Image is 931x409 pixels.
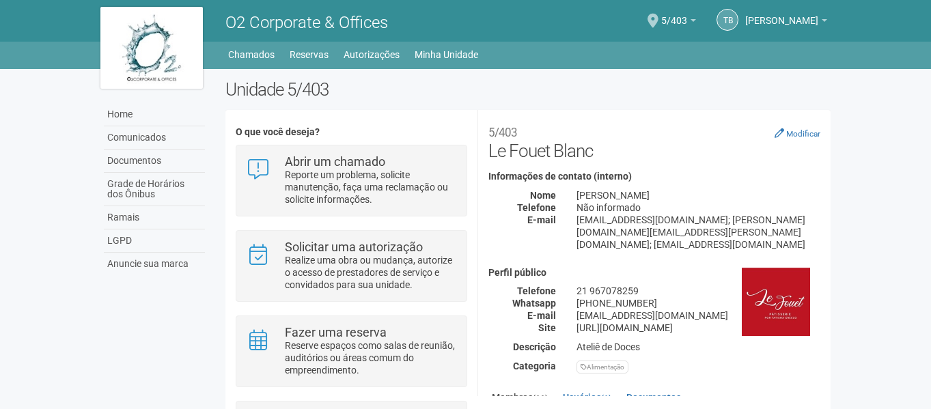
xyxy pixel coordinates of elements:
[517,285,556,296] strong: Telefone
[717,9,738,31] a: TB
[533,393,548,403] small: (11)
[566,214,831,251] div: [EMAIL_ADDRESS][DOMAIN_NAME]; [PERSON_NAME][DOMAIN_NAME][EMAIL_ADDRESS][PERSON_NAME][DOMAIN_NAME]...
[285,254,456,291] p: Realize uma obra ou mudança, autorize o acesso de prestadores de serviço e convidados para sua un...
[566,309,831,322] div: [EMAIL_ADDRESS][DOMAIN_NAME]
[566,189,831,201] div: [PERSON_NAME]
[517,202,556,213] strong: Telefone
[247,156,456,206] a: Abrir um chamado Reporte um problema, solicite manutenção, faça uma reclamação ou solicite inform...
[530,190,556,201] strong: Nome
[104,229,205,253] a: LGPD
[566,341,831,353] div: Ateliê de Doces
[100,7,203,89] img: logo.jpg
[488,126,517,139] small: 5/403
[512,298,556,309] strong: Whatsapp
[742,268,810,336] img: business.png
[344,45,400,64] a: Autorizações
[661,2,687,26] span: 5/403
[623,387,684,408] a: Documentos
[225,13,388,32] span: O2 Corporate & Offices
[104,173,205,206] a: Grade de Horários dos Ônibus
[290,45,329,64] a: Reservas
[285,240,423,254] strong: Solicitar uma autorização
[285,154,385,169] strong: Abrir um chamado
[285,325,387,339] strong: Fazer uma reserva
[225,79,831,100] h2: Unidade 5/403
[236,127,467,137] h4: O que você deseja?
[566,201,831,214] div: Não informado
[601,393,611,403] small: (1)
[247,326,456,376] a: Fazer uma reserva Reserve espaços como salas de reunião, auditórios ou áreas comum do empreendime...
[513,341,556,352] strong: Descrição
[786,129,820,139] small: Modificar
[488,268,820,278] h4: Perfil público
[247,241,456,291] a: Solicitar uma autorização Realize uma obra ou mudança, autorize o acesso de prestadores de serviç...
[576,361,628,373] div: Alimentação
[513,361,556,371] strong: Categoria
[527,310,556,321] strong: E-mail
[538,322,556,333] strong: Site
[559,387,615,408] a: Usuários(1)
[104,206,205,229] a: Ramais
[285,169,456,206] p: Reporte um problema, solicite manutenção, faça uma reclamação ou solicite informações.
[775,128,820,139] a: Modificar
[566,285,831,297] div: 21 967078259
[745,17,827,28] a: [PERSON_NAME]
[104,126,205,150] a: Comunicados
[285,339,456,376] p: Reserve espaços como salas de reunião, auditórios ou áreas comum do empreendimento.
[527,214,556,225] strong: E-mail
[488,120,820,161] h2: Le Fouet Blanc
[104,150,205,173] a: Documentos
[488,171,820,182] h4: Informações de contato (interno)
[104,253,205,275] a: Anuncie sua marca
[104,103,205,126] a: Home
[415,45,478,64] a: Minha Unidade
[661,17,696,28] a: 5/403
[228,45,275,64] a: Chamados
[745,2,818,26] span: Tatiana Buxbaum Grecco
[566,297,831,309] div: [PHONE_NUMBER]
[566,322,831,334] div: [URL][DOMAIN_NAME]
